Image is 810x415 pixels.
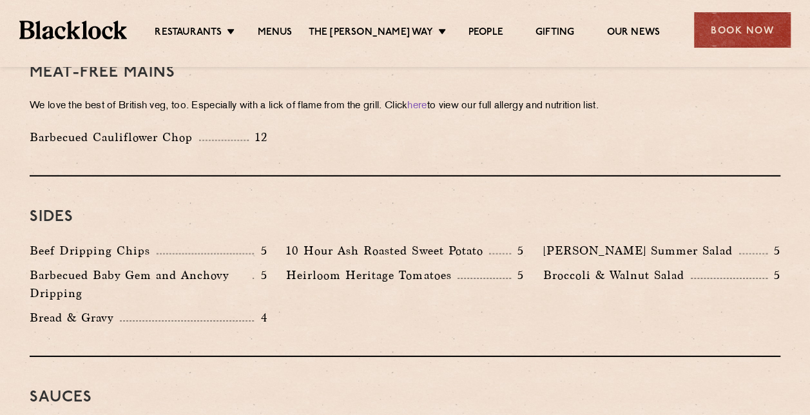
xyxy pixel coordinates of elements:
p: 12 [249,129,267,146]
h3: Meat-Free mains [30,64,780,81]
p: 5 [767,242,780,259]
a: Gifting [535,26,574,41]
p: Barbecued Baby Gem and Anchovy Dripping [30,266,253,302]
p: 5 [511,242,524,259]
p: 4 [254,309,267,326]
a: Menus [257,26,292,41]
p: 5 [254,242,267,259]
p: Beef Dripping Chips [30,242,157,260]
a: People [468,26,503,41]
h3: Sauces [30,389,780,406]
a: Our News [606,26,660,41]
p: 5 [511,267,524,284]
p: Bread & Gravy [30,309,120,327]
p: Barbecued Cauliflower Chop [30,128,199,146]
p: 5 [254,267,267,284]
a: here [407,101,427,111]
p: 5 [767,267,780,284]
p: We love the best of British veg, too. Especially with a lick of flame from the grill. Click to vi... [30,97,780,115]
h3: Sides [30,209,780,226]
div: Book Now [694,12,791,48]
p: [PERSON_NAME] Summer Salad [543,242,739,260]
p: Broccoli & Walnut Salad [543,266,691,284]
p: 10 Hour Ash Roasted Sweet Potato [286,242,489,260]
a: Restaurants [155,26,222,41]
a: The [PERSON_NAME] Way [308,26,432,41]
p: Heirloom Heritage Tomatoes [286,266,458,284]
img: BL_Textured_Logo-footer-cropped.svg [19,21,127,39]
